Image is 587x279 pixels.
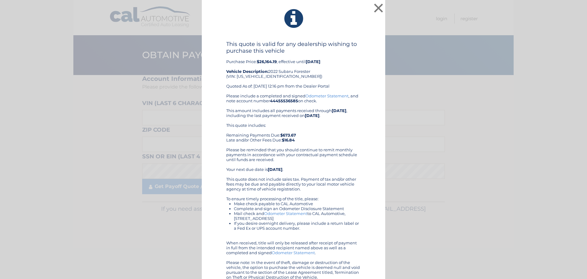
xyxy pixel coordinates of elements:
[257,59,277,64] b: $26,164.19
[306,59,320,64] b: [DATE]
[305,113,319,118] b: [DATE]
[270,98,298,103] b: 44455536585
[226,123,361,142] div: This quote includes: Remaining Payments Due: Late and/or Other Fees Due:
[234,221,361,231] li: If you desire overnight delivery, please include a return label or a Fed Ex or UPS account number.
[372,2,385,14] button: ×
[234,211,361,221] li: Mail check and to CAL Automotive, [STREET_ADDRESS]
[234,206,361,211] li: Complete and sign an Odometer Disclosure Statement
[305,93,349,98] a: Odometer Statement
[282,138,295,142] b: $16.84
[272,250,315,255] a: Odometer Statement
[226,41,361,54] h4: This quote is valid for any dealership wishing to purchase this vehicle
[332,108,346,113] b: [DATE]
[234,201,361,206] li: Make check payable to CAL Automotive
[226,69,268,74] strong: Vehicle Description:
[226,41,361,93] div: Purchase Price: , effective until 2022 Subaru Forester (VIN: [US_VEHICLE_IDENTIFICATION_NUMBER]) ...
[280,133,296,138] b: $673.67
[268,167,282,172] b: [DATE]
[264,211,307,216] a: Odometer Statement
